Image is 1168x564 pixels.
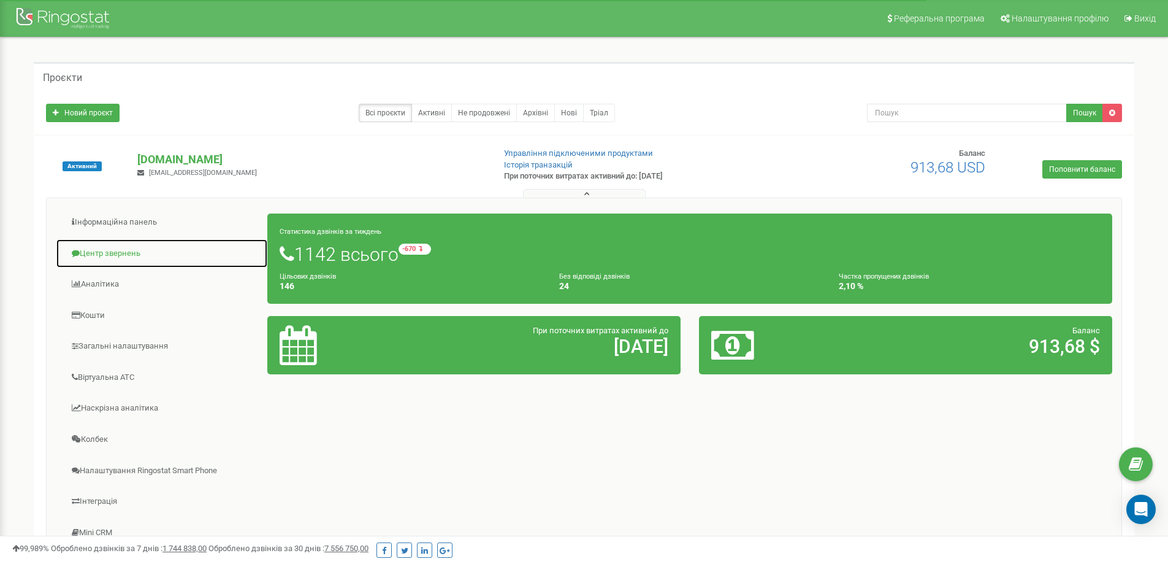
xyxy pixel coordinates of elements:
h4: 2,10 % [839,282,1100,291]
a: Віртуальна АТС [56,363,268,393]
a: Кошти [56,301,268,331]
u: 7 556 750,00 [324,544,368,553]
a: Центр звернень [56,239,268,269]
a: Тріал [583,104,615,122]
h4: 24 [559,282,820,291]
small: -670 [399,244,431,255]
a: Mini CRM [56,518,268,548]
h1: 1142 всього [280,244,1100,265]
h2: [DATE] [415,336,668,357]
span: Налаштування профілю [1012,14,1109,23]
a: Всі проєкти [359,104,412,122]
a: Активні [411,104,452,122]
a: Інформаційна панель [56,207,268,238]
span: Вихід [1134,14,1156,23]
span: [EMAIL_ADDRESS][DOMAIN_NAME] [149,169,257,177]
input: Пошук [867,104,1067,122]
a: Інтеграція [56,487,268,517]
span: Реферальна програма [894,14,985,23]
div: Open Intercom Messenger [1126,495,1156,524]
span: Оброблено дзвінків за 30 днів : [208,544,368,553]
span: Баланс [959,149,985,158]
a: Новий проєкт [46,104,120,122]
a: Нові [554,104,584,122]
h2: 913,68 $ [847,336,1100,357]
span: Оброблено дзвінків за 7 днів : [51,544,207,553]
u: 1 744 838,00 [162,544,207,553]
span: 913,68 USD [910,159,985,176]
h4: 146 [280,282,541,291]
a: Загальні налаштування [56,331,268,361]
a: Історія транзакцій [504,160,573,169]
a: Управління підключеними продуктами [504,149,653,158]
a: Колбек [56,425,268,455]
small: Статистика дзвінків за тиждень [280,228,381,236]
small: Без відповіді дзвінків [559,272,630,280]
a: Налаштування Ringostat Smart Phone [56,456,268,486]
span: При поточних витратах активний до [533,326,668,335]
a: Архівні [516,104,555,122]
p: При поточних витратах активний до: [DATE] [504,171,759,182]
button: Пошук [1066,104,1103,122]
a: Аналiтика [56,269,268,299]
a: Не продовжені [451,104,517,122]
small: Частка пропущених дзвінків [839,272,929,280]
p: [DOMAIN_NAME] [137,152,484,168]
small: Цільових дзвінків [280,272,336,280]
a: Поповнити баланс [1042,160,1122,179]
span: 99,989% [12,544,49,553]
span: Баланс [1072,326,1100,335]
a: Наскрізна аналітика [56,393,268,423]
span: Активний [63,161,102,171]
h5: Проєкти [43,72,82,83]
